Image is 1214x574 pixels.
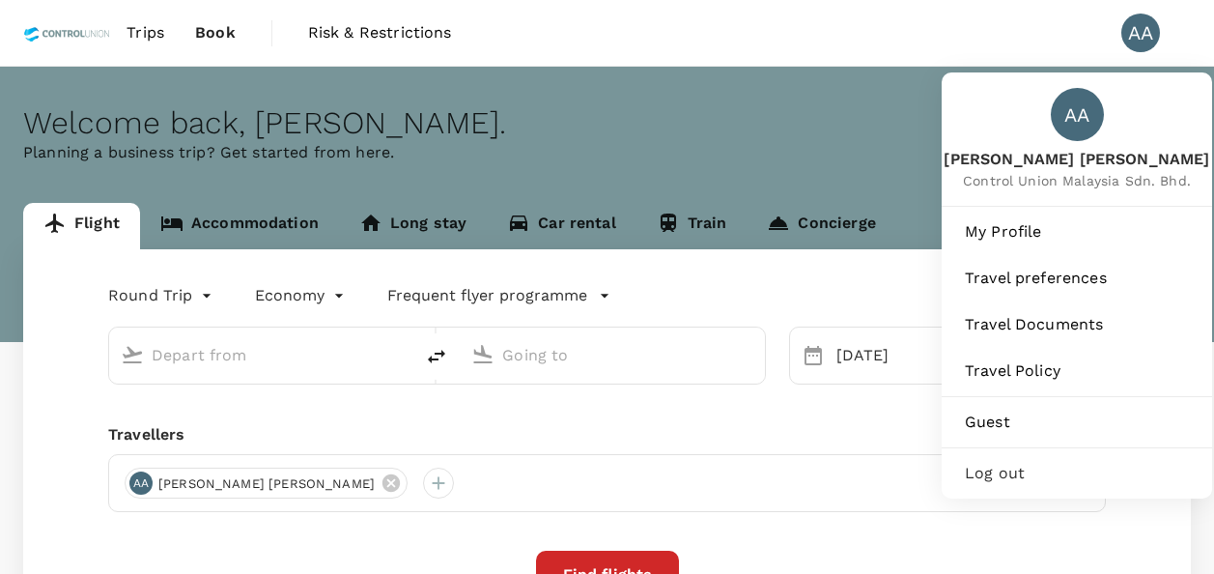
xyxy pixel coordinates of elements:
[108,280,216,311] div: Round Trip
[195,21,236,44] span: Book
[751,353,755,357] button: Open
[502,340,723,370] input: Going to
[129,472,153,495] div: AA
[400,353,404,357] button: Open
[413,333,460,380] button: delete
[127,21,164,44] span: Trips
[23,12,111,54] img: Control Union Malaysia Sdn. Bhd.
[140,203,339,249] a: Accommodation
[125,468,408,499] div: AA[PERSON_NAME] [PERSON_NAME]
[636,203,748,249] a: Train
[147,474,386,494] span: [PERSON_NAME] [PERSON_NAME]
[152,340,373,370] input: Depart from
[387,284,587,307] p: Frequent flyer programme
[108,423,1106,446] div: Travellers
[308,21,452,44] span: Risk & Restrictions
[1121,14,1160,52] div: AA
[487,203,636,249] a: Car rental
[829,336,939,375] div: [DATE]
[747,203,895,249] a: Concierge
[23,141,1191,164] p: Planning a business trip? Get started from here.
[339,203,487,249] a: Long stay
[23,105,1191,141] div: Welcome back , [PERSON_NAME] .
[387,284,610,307] button: Frequent flyer programme
[23,203,140,249] a: Flight
[255,280,349,311] div: Economy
